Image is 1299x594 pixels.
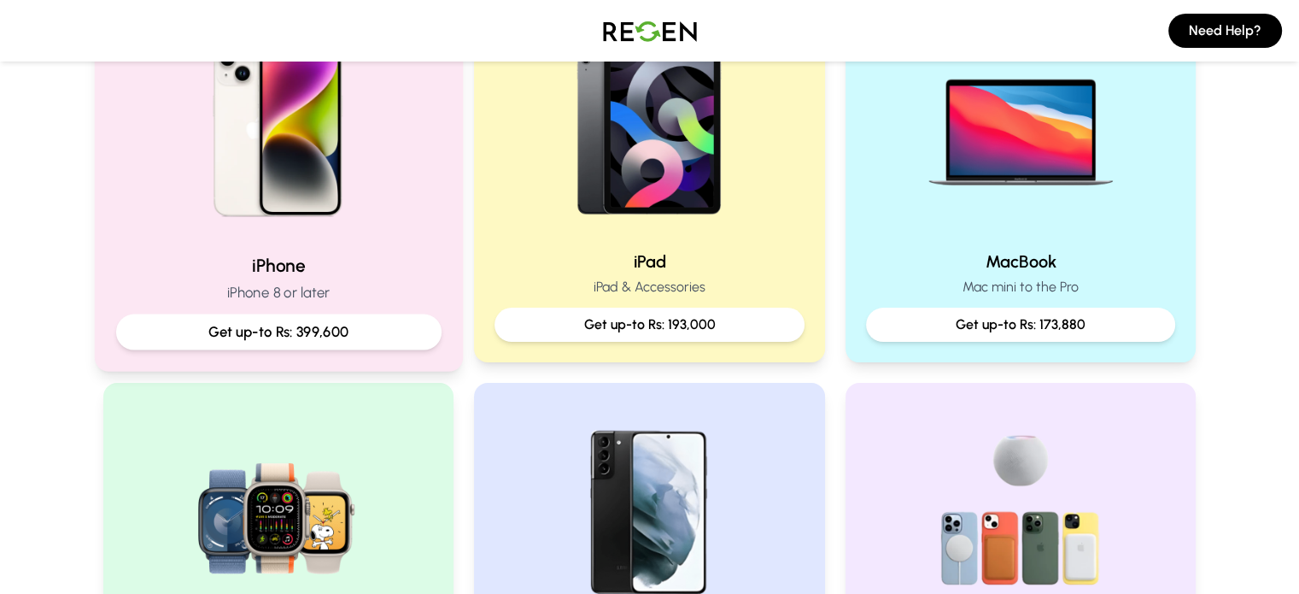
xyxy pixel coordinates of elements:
[590,7,710,55] img: Logo
[866,277,1176,297] p: Mac mini to the Pro
[130,321,426,343] p: Get up-to Rs: 399,600
[115,253,441,278] h2: iPhone
[508,315,791,335] p: Get up-to Rs: 193,000
[163,9,393,239] img: iPhone
[540,17,758,236] img: iPad
[866,250,1176,273] h2: MacBook
[911,17,1130,236] img: MacBook
[880,315,1162,335] p: Get up-to Rs: 173,880
[494,250,805,273] h2: iPad
[494,277,805,297] p: iPad & Accessories
[1168,14,1282,48] button: Need Help?
[115,282,441,303] p: iPhone 8 or later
